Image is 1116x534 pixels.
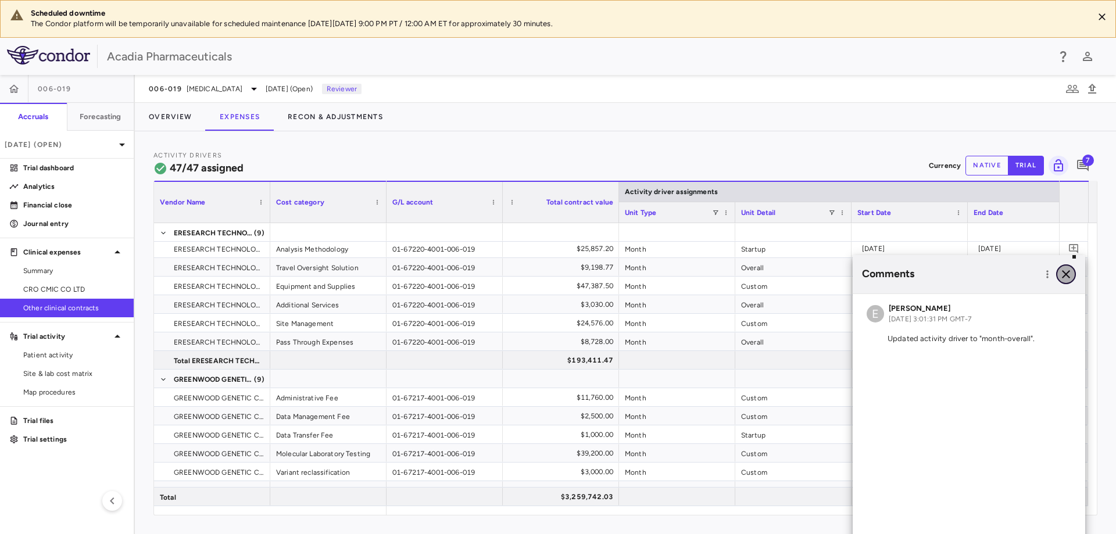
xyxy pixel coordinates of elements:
[270,239,387,257] div: Analysis Methodology
[619,332,735,350] div: Month
[174,277,263,296] span: ERESEARCH TECHNOLOGY INC - 100186
[5,139,115,150] p: [DATE] (Open)
[1093,8,1111,26] button: Close
[1082,155,1094,166] span: 7
[1008,156,1044,175] button: trial
[513,314,613,332] div: $24,576.00
[619,444,735,462] div: Month
[513,388,613,407] div: $11,760.00
[513,407,613,425] div: $2,500.00
[270,407,387,425] div: Data Management Fee
[387,407,503,425] div: 01-67217-4001-006-019
[270,481,387,499] div: Sample Analysis Plan (if requested)
[889,303,971,314] h6: [PERSON_NAME]
[135,103,206,131] button: Overview
[387,444,503,462] div: 01-67217-4001-006-019
[735,258,852,276] div: Overall
[619,295,735,313] div: Month
[174,224,253,242] span: ERESEARCH TECHNOLOGY INC - 100186
[23,266,124,276] span: Summary
[1068,243,1079,254] svg: Add comment
[862,239,962,258] div: [DATE]
[387,277,503,295] div: 01-67220-4001-006-019
[513,239,613,258] div: $25,857.20
[735,425,852,443] div: Startup
[619,314,735,332] div: Month
[23,200,124,210] p: Financial close
[23,434,124,445] p: Trial settings
[23,387,124,397] span: Map procedures
[735,332,852,350] div: Overall
[625,209,656,217] span: Unit Type
[18,112,48,122] h6: Accruals
[387,239,503,257] div: 01-67220-4001-006-019
[174,370,253,389] span: GREENWOOD GENETIC CENTER, INC. - 100240
[23,284,124,295] span: CRO CMIC CO LTD
[107,48,1049,65] div: Acadia Pharmaceuticals
[23,331,110,342] p: Trial activity
[254,370,264,389] span: (9)
[735,444,852,462] div: Custom
[174,445,263,463] span: GREENWOOD GENETIC CENTER, INC. - 100240
[1044,156,1068,175] span: You do not have permission to lock or unlock grids
[387,425,503,443] div: 01-67217-4001-006-019
[80,112,121,122] h6: Forecasting
[270,314,387,332] div: Site Management
[174,389,263,407] span: GREENWOOD GENETIC CENTER, INC. - 100240
[735,463,852,481] div: Custom
[735,295,852,313] div: Overall
[174,352,263,370] span: Total ERESEARCH TECHNOLOGY INC - 100186
[387,314,503,332] div: 01-67220-4001-006-019
[619,258,735,276] div: Month
[322,84,362,94] p: Reviewer
[270,444,387,462] div: Molecular Laboratory Testing
[513,295,613,314] div: $3,030.00
[513,351,613,370] div: $193,411.47
[23,368,124,379] span: Site & lab cost matrix
[174,259,263,277] span: ERESEARCH TECHNOLOGY INC - 100186
[187,84,242,94] span: [MEDICAL_DATA]
[23,303,124,313] span: Other clinical contracts
[23,218,124,229] p: Journal entry
[513,463,613,481] div: $3,000.00
[978,239,1078,258] div: [DATE]
[270,295,387,313] div: Additional Services
[1066,241,1082,256] button: Add comment
[546,198,613,206] span: Total contract value
[160,198,206,206] span: Vendor Name
[174,240,263,259] span: ERESEARCH TECHNOLOGY INC - 100186
[619,407,735,425] div: Month
[23,415,124,426] p: Trial files
[735,407,852,425] div: Custom
[929,160,961,171] p: Currency
[270,388,387,406] div: Administrative Fee
[619,277,735,295] div: Month
[174,296,263,314] span: ERESEARCH TECHNOLOGY INC - 100186
[174,482,263,500] span: GREENWOOD GENETIC CENTER, INC. - 100240
[513,488,613,506] div: $3,259,742.03
[619,463,735,481] div: Month
[174,463,263,482] span: GREENWOOD GENETIC CENTER, INC. - 100240
[23,181,124,192] p: Analytics
[170,160,244,176] h6: 47/47 assigned
[23,163,124,173] p: Trial dashboard
[387,295,503,313] div: 01-67220-4001-006-019
[735,239,852,257] div: Startup
[254,224,264,242] span: (9)
[23,350,124,360] span: Patient activity
[274,103,397,131] button: Recon & Adjustments
[857,209,892,217] span: Start Date
[974,209,1003,217] span: End Date
[619,239,735,257] div: Month
[266,84,313,94] span: [DATE] (Open)
[392,198,434,206] span: G/L account
[276,198,324,206] span: Cost category
[7,46,90,64] img: logo-full-SnFGN8VE.png
[867,305,884,322] div: E
[174,426,263,445] span: GREENWOOD GENETIC CENTER, INC. - 100240
[387,481,503,499] div: 01-67217-4001-006-019
[889,315,971,323] span: [DATE] 3:01:31 PM GMT-7
[174,407,263,426] span: GREENWOOD GENETIC CENTER, INC. - 100240
[387,463,503,481] div: 01-67217-4001-006-019
[735,481,852,499] div: Startup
